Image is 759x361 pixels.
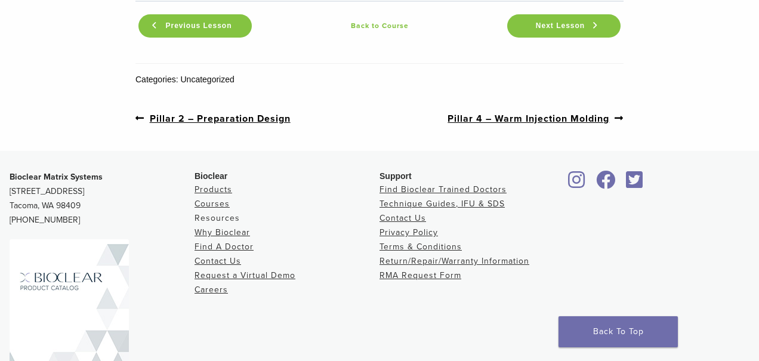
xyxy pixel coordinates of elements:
[195,184,232,195] a: Products
[379,171,412,181] span: Support
[195,171,227,181] span: Bioclear
[379,242,462,252] a: Terms & Conditions
[10,170,195,227] p: [STREET_ADDRESS] Tacoma, WA 98409 [PHONE_NUMBER]
[507,14,621,38] a: Next Lesson
[592,178,619,190] a: Bioclear
[379,256,529,266] a: Return/Repair/Warranty Information
[158,21,239,30] span: Previous Lesson
[135,73,624,86] div: Categories: Uncategorized
[559,316,678,347] a: Back To Top
[255,18,504,33] a: Back to Course
[195,285,228,295] a: Careers
[379,270,461,280] a: RMA Request Form
[379,184,507,195] a: Find Bioclear Trained Doctors
[135,111,291,126] a: Pillar 2 – Preparation Design
[564,178,590,190] a: Bioclear
[195,199,230,209] a: Courses
[379,213,426,223] a: Contact Us
[622,178,647,190] a: Bioclear
[195,227,250,237] a: Why Bioclear
[135,86,624,151] nav: Post Navigation
[138,14,252,38] a: Previous Lesson
[529,21,592,30] span: Next Lesson
[195,242,254,252] a: Find A Doctor
[379,227,438,237] a: Privacy Policy
[195,270,295,280] a: Request a Virtual Demo
[379,199,505,209] a: Technique Guides, IFU & SDS
[195,213,240,223] a: Resources
[195,256,241,266] a: Contact Us
[448,111,624,126] a: Pillar 4 – Warm Injection Molding
[10,172,103,182] strong: Bioclear Matrix Systems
